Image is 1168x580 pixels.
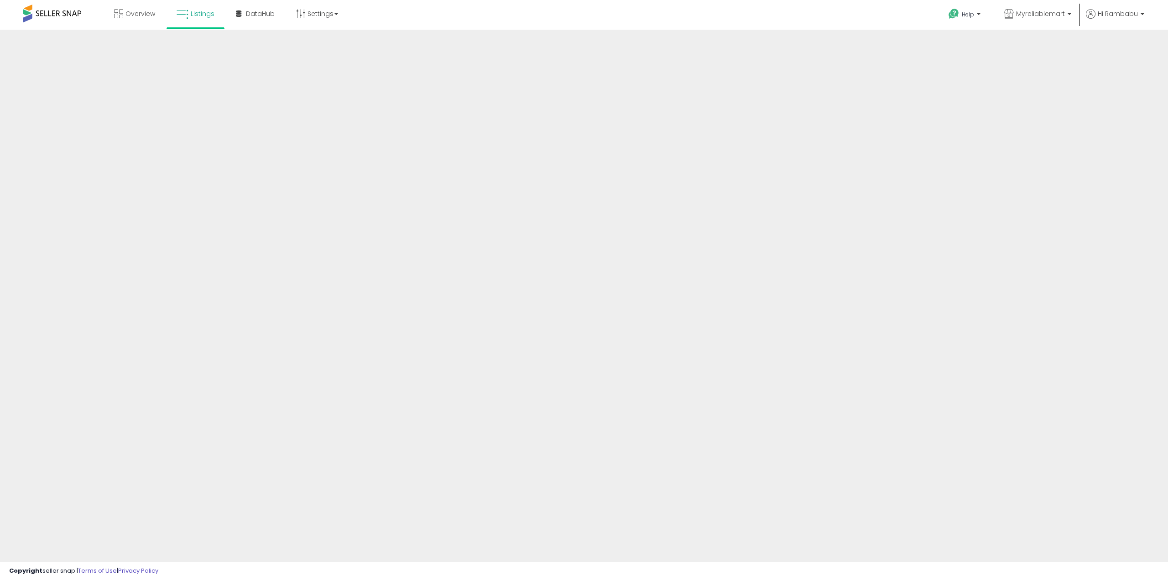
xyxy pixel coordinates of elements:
[962,10,974,18] span: Help
[246,9,275,18] span: DataHub
[1016,9,1065,18] span: Myreliablemart
[125,9,155,18] span: Overview
[941,1,990,30] a: Help
[1098,9,1138,18] span: Hi Rambabu
[948,8,959,20] i: Get Help
[191,9,214,18] span: Listings
[1086,9,1144,30] a: Hi Rambabu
